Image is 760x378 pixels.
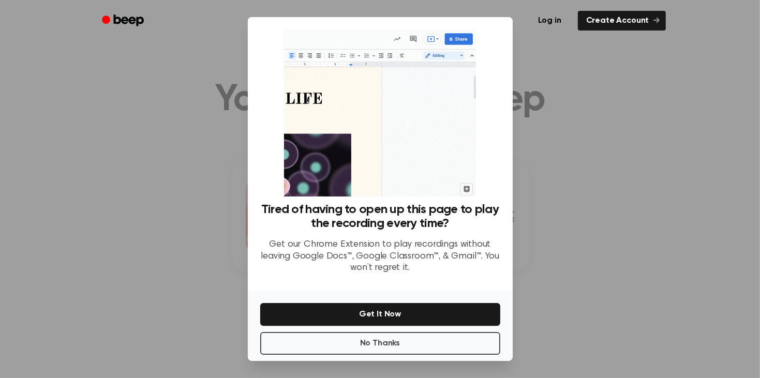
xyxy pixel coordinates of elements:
[578,11,666,31] a: Create Account
[260,303,500,326] button: Get It Now
[284,29,476,196] img: Beep extension in action
[260,203,500,231] h3: Tired of having to open up this page to play the recording every time?
[95,11,153,31] a: Beep
[260,239,500,274] p: Get our Chrome Extension to play recordings without leaving Google Docs™, Google Classroom™, & Gm...
[260,332,500,355] button: No Thanks
[528,9,572,33] a: Log in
